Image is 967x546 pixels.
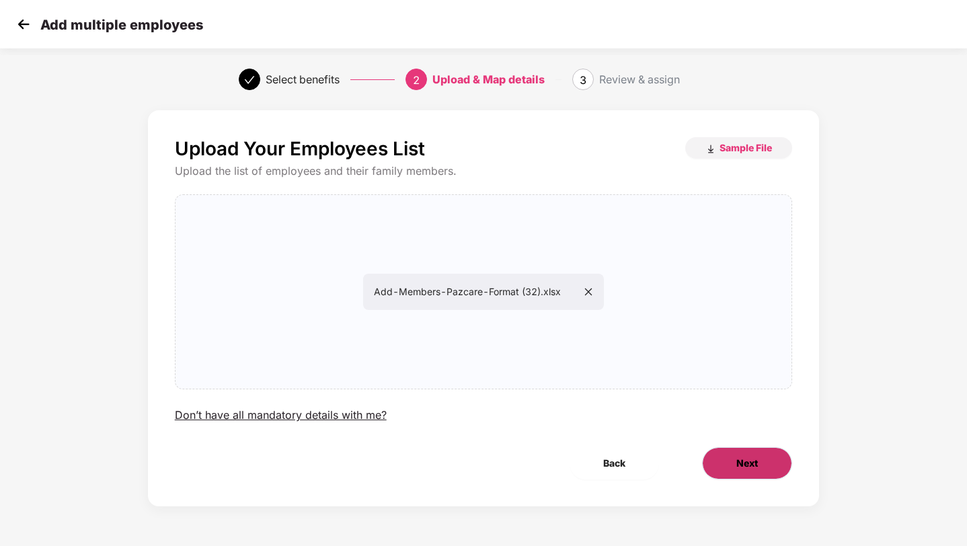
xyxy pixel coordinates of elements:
[720,141,772,154] span: Sample File
[40,17,203,33] p: Add multiple employees
[580,73,586,87] span: 3
[736,456,758,471] span: Next
[702,447,792,479] button: Next
[175,137,425,160] p: Upload Your Employees List
[570,447,659,479] button: Back
[685,137,792,159] button: Sample File
[603,456,625,471] span: Back
[13,14,34,34] img: svg+xml;base64,PHN2ZyB4bWxucz0iaHR0cDovL3d3dy53My5vcmcvMjAwMC9zdmciIHdpZHRoPSIzMCIgaGVpZ2h0PSIzMC...
[599,69,680,90] div: Review & assign
[413,73,420,87] span: 2
[374,286,593,297] span: Add-Members-Pazcare-Format (32).xlsx
[175,164,793,178] div: Upload the list of employees and their family members.
[584,287,593,297] span: close
[244,75,255,85] span: check
[705,144,716,155] img: download_icon
[176,195,792,389] span: Add-Members-Pazcare-Format (32).xlsx close
[432,69,545,90] div: Upload & Map details
[175,408,387,422] div: Don’t have all mandatory details with me?
[266,69,340,90] div: Select benefits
